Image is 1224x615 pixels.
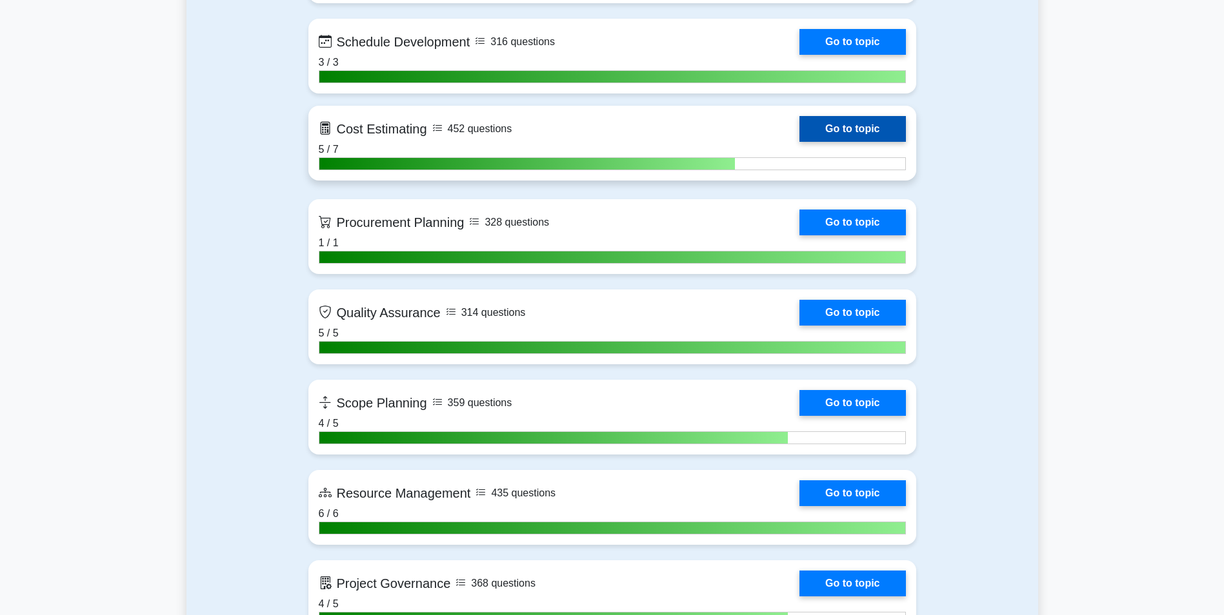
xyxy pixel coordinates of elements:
[799,116,905,142] a: Go to topic
[799,480,905,506] a: Go to topic
[799,571,905,596] a: Go to topic
[799,300,905,326] a: Go to topic
[799,29,905,55] a: Go to topic
[799,210,905,235] a: Go to topic
[799,390,905,416] a: Go to topic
